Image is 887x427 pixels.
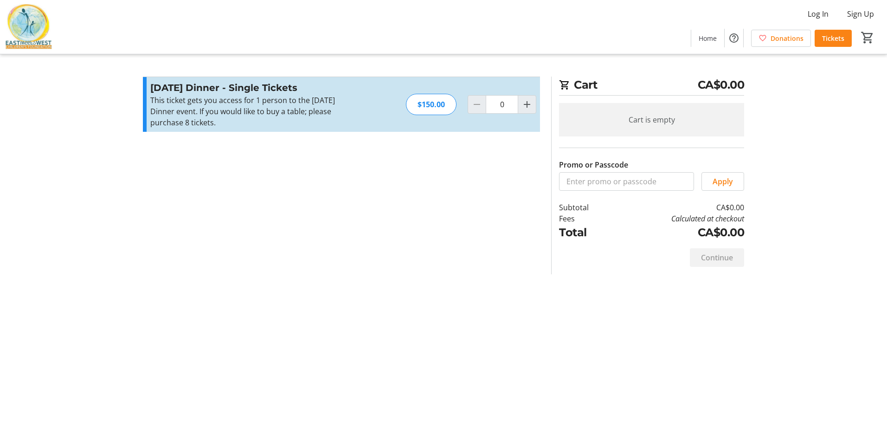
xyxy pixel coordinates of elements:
td: CA$0.00 [613,202,744,213]
div: $150.00 [406,94,456,115]
a: Donations [751,30,811,47]
h2: Cart [559,77,744,96]
img: East Meets West Children's Foundation's Logo [6,4,52,50]
a: Tickets [815,30,852,47]
td: Fees [559,213,613,224]
div: Cart is empty [559,103,744,136]
button: Apply [701,172,744,191]
label: Promo or Passcode [559,159,628,170]
button: Log In [800,6,836,21]
span: Donations [771,33,803,43]
span: Sign Up [847,8,874,19]
button: Increment by one [518,96,536,113]
span: Apply [713,176,733,187]
span: Home [699,33,717,43]
td: Total [559,224,613,241]
h3: [DATE] Dinner - Single Tickets [150,81,353,95]
input: Enter promo or passcode [559,172,694,191]
td: Calculated at checkout [613,213,744,224]
td: Subtotal [559,202,613,213]
button: Help [725,29,743,47]
div: This ticket gets you access for 1 person to the [DATE] Dinner event. If you would like to buy a t... [150,95,353,128]
button: Cart [859,29,876,46]
a: Home [691,30,724,47]
button: Sign Up [840,6,881,21]
td: CA$0.00 [613,224,744,241]
span: CA$0.00 [698,77,745,93]
span: Tickets [822,33,844,43]
input: Diwali Dinner - Single Tickets Quantity [486,95,518,114]
span: Log In [808,8,829,19]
